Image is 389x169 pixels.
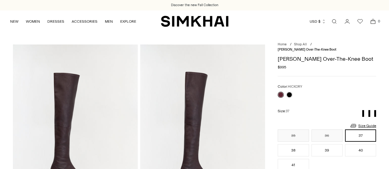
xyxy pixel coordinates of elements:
[294,42,307,46] a: Shop All
[312,144,343,156] button: 39
[310,42,312,47] div: /
[161,15,228,27] a: SIMKHAI
[286,109,289,113] span: 37
[376,18,382,24] span: 0
[345,129,376,142] button: 37
[105,15,113,28] a: MEN
[354,15,366,28] a: Wishlist
[171,3,218,8] a: Discover the new Fall Collection
[10,15,18,28] a: NEW
[328,15,340,28] a: Open search modal
[72,15,97,28] a: ACCESSORIES
[278,48,336,52] span: [PERSON_NAME] Over-The-Knee Boot
[278,42,376,52] nav: breadcrumbs
[288,85,302,89] span: HICKORY
[367,15,379,28] a: Open cart modal
[278,129,309,142] button: 35
[312,129,343,142] button: 36
[278,84,302,90] label: Color:
[278,108,289,114] label: Size:
[278,144,309,156] button: 38
[290,42,292,47] div: /
[345,144,376,156] button: 40
[47,15,64,28] a: DRESSES
[310,15,326,28] button: USD $
[278,64,286,70] span: $995
[341,15,353,28] a: Go to the account page
[120,15,136,28] a: EXPLORE
[350,122,376,129] a: Size Guide
[278,42,287,46] a: Home
[278,56,376,62] h1: [PERSON_NAME] Over-The-Knee Boot
[26,15,40,28] a: WOMEN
